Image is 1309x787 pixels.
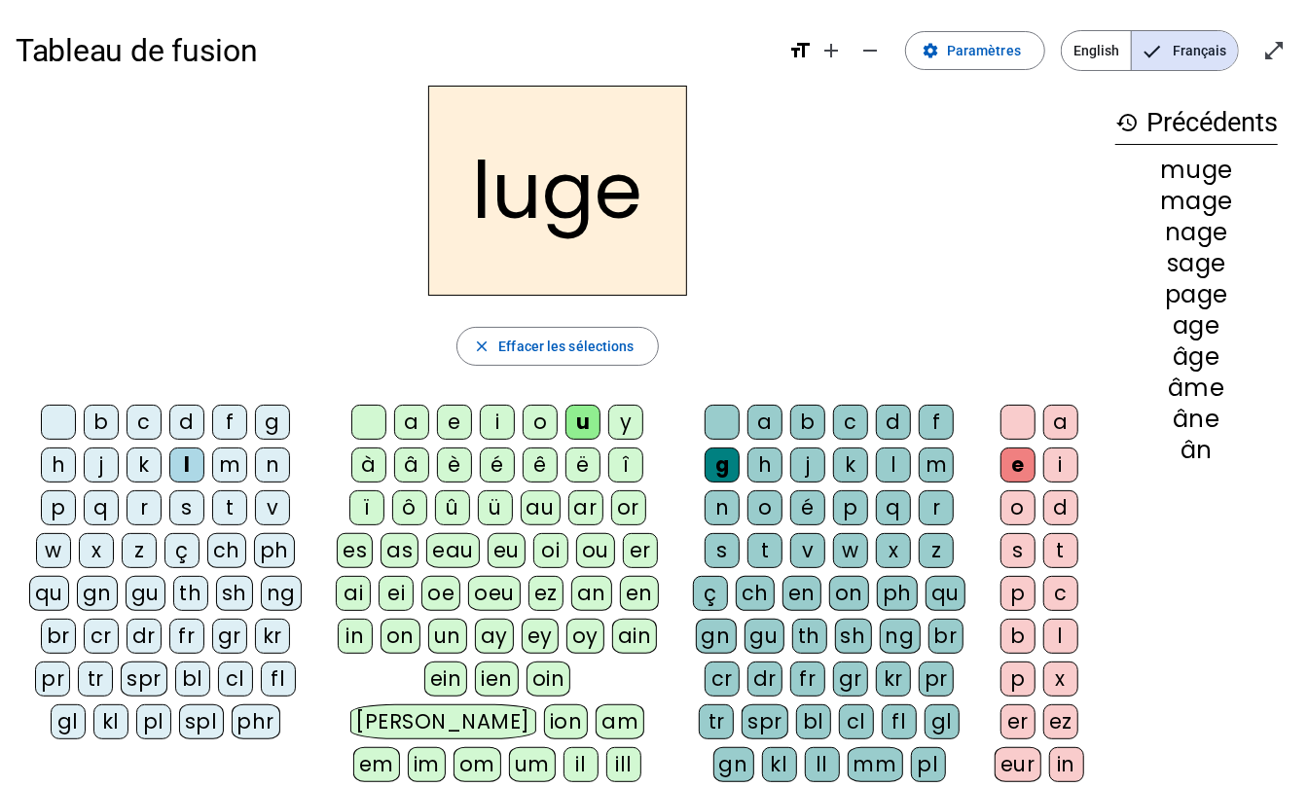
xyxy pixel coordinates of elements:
div: â [394,447,429,483]
button: Effacer les sélections [456,327,658,366]
div: a [747,405,782,440]
div: x [1043,662,1078,697]
div: ü [478,490,513,525]
mat-icon: format_size [788,39,812,62]
div: h [41,447,76,483]
div: ch [207,533,246,568]
div: kr [876,662,911,697]
div: e [437,405,472,440]
div: th [792,619,827,654]
div: er [623,533,658,568]
div: v [255,490,290,525]
mat-icon: add [819,39,843,62]
div: j [84,447,119,483]
div: è [437,447,472,483]
div: âne [1115,408,1278,431]
div: eau [426,533,480,568]
div: gn [77,576,118,611]
mat-icon: open_in_full [1262,39,1286,62]
div: in [338,619,373,654]
div: d [1043,490,1078,525]
div: ein [424,662,468,697]
div: x [79,533,114,568]
div: mm [848,747,903,782]
div: kl [762,747,797,782]
div: mage [1115,190,1278,213]
div: âge [1115,345,1278,369]
div: m [919,447,954,483]
div: sh [216,576,253,611]
div: ng [880,619,921,654]
div: ar [568,490,603,525]
div: oin [527,662,571,697]
div: th [173,576,208,611]
div: sh [835,619,872,654]
div: on [829,576,869,611]
div: qu [29,576,69,611]
div: ill [606,747,641,782]
button: Paramètres [905,31,1045,70]
div: l [1043,619,1078,654]
button: Diminuer la taille de la police [851,31,890,70]
div: s [1000,533,1036,568]
button: Augmenter la taille de la police [812,31,851,70]
div: w [833,533,868,568]
div: ë [565,447,600,483]
div: b [84,405,119,440]
mat-button-toggle-group: Language selection [1061,30,1239,71]
div: à [351,447,386,483]
div: an [571,576,612,611]
span: Paramètres [947,39,1021,62]
div: g [255,405,290,440]
div: ç [164,533,200,568]
div: z [919,533,954,568]
div: ez [1043,704,1078,739]
div: p [1000,662,1036,697]
span: English [1062,31,1131,70]
div: am [596,704,644,739]
div: k [127,447,162,483]
div: q [84,490,119,525]
div: fr [790,662,825,697]
button: Entrer en plein écran [1254,31,1293,70]
div: u [565,405,600,440]
div: t [212,490,247,525]
div: spr [121,662,167,697]
div: fl [261,662,296,697]
div: gn [713,747,754,782]
div: p [41,490,76,525]
div: l [169,447,204,483]
div: w [36,533,71,568]
div: or [611,490,646,525]
div: ê [523,447,558,483]
div: ay [475,619,514,654]
div: p [1000,576,1036,611]
div: ez [528,576,564,611]
div: er [1000,704,1036,739]
div: pl [911,747,946,782]
div: cl [218,662,253,697]
div: z [122,533,157,568]
div: ph [877,576,918,611]
div: page [1115,283,1278,306]
div: ng [261,576,302,611]
div: au [521,490,561,525]
div: age [1115,314,1278,338]
div: tr [699,704,734,739]
div: k [833,447,868,483]
div: in [1049,747,1084,782]
mat-icon: close [473,338,491,355]
div: c [127,405,162,440]
div: b [1000,619,1036,654]
div: î [608,447,643,483]
div: un [428,619,467,654]
h2: luge [428,86,687,296]
div: gu [745,619,784,654]
div: im [408,747,446,782]
div: ll [805,747,840,782]
div: r [919,490,954,525]
div: n [255,447,290,483]
div: c [833,405,868,440]
div: i [480,405,515,440]
div: br [928,619,964,654]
